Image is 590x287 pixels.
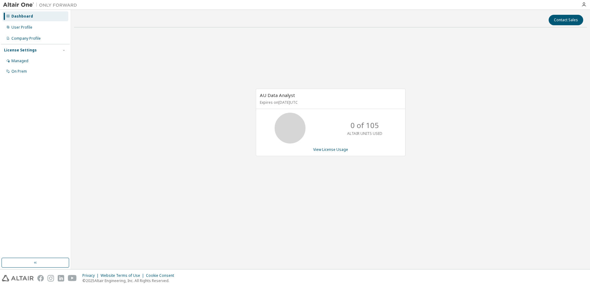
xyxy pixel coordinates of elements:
[58,275,64,281] img: linkedin.svg
[146,273,178,278] div: Cookie Consent
[347,131,382,136] p: ALTAIR UNITS USED
[37,275,44,281] img: facebook.svg
[313,147,348,152] a: View License Usage
[2,275,34,281] img: altair_logo.svg
[549,15,583,25] button: Contact Sales
[101,273,146,278] div: Website Terms of Use
[260,92,295,98] span: AU Data Analyst
[3,2,80,8] img: Altair One
[11,69,27,74] div: On Prem
[82,273,101,278] div: Privacy
[351,120,379,131] p: 0 of 105
[82,278,178,283] p: © 2025 Altair Engineering, Inc. All Rights Reserved.
[11,14,33,19] div: Dashboard
[260,100,400,105] p: Expires on [DATE] UTC
[4,48,37,53] div: License Settings
[11,59,28,63] div: Managed
[11,25,32,30] div: User Profile
[68,275,77,281] img: youtube.svg
[11,36,41,41] div: Company Profile
[48,275,54,281] img: instagram.svg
